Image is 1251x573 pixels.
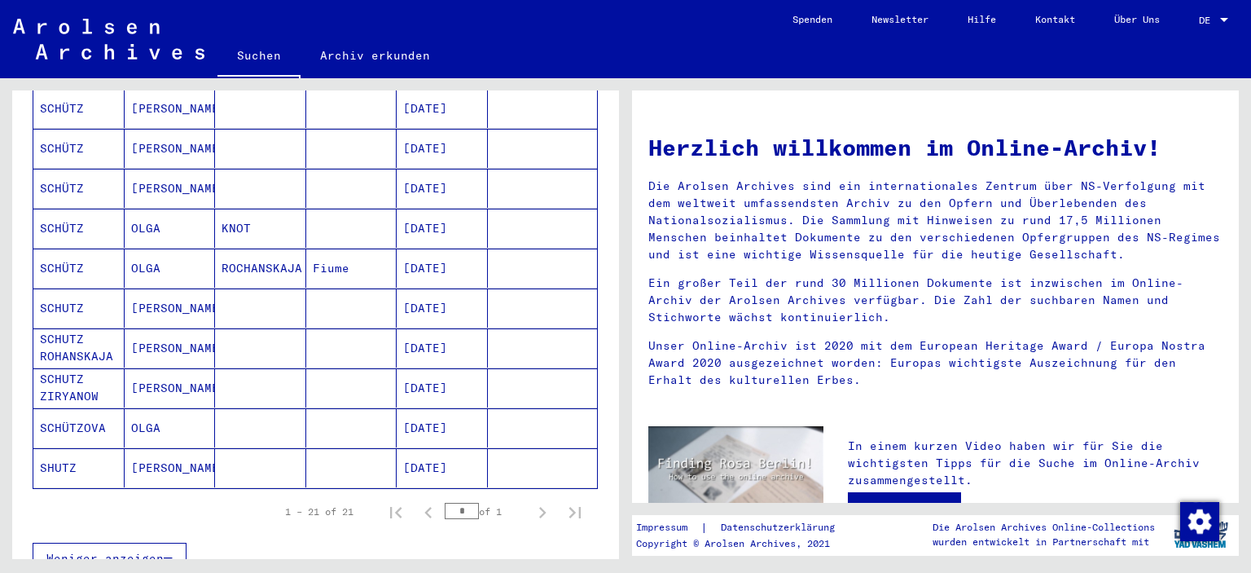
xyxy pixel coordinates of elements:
[397,209,488,248] mat-cell: [DATE]
[397,328,488,368] mat-cell: [DATE]
[33,289,125,328] mat-cell: SCHUTZ
[397,408,488,447] mat-cell: [DATE]
[397,368,488,408] mat-cell: [DATE]
[708,519,854,536] a: Datenschutzerklärung
[648,426,823,522] img: video.jpg
[33,89,125,128] mat-cell: SCHÜTZ
[648,337,1222,389] p: Unser Online-Archiv ist 2020 mit dem European Heritage Award / Europa Nostra Award 2020 ausgezeic...
[33,169,125,208] mat-cell: SCHÜTZ
[933,535,1155,549] p: wurden entwickelt in Partnerschaft mit
[397,169,488,208] mat-cell: [DATE]
[33,368,125,408] mat-cell: SCHUTZ ZIRYANOW
[636,536,854,551] p: Copyright © Arolsen Archives, 2021
[397,289,488,328] mat-cell: [DATE]
[397,89,488,128] mat-cell: [DATE]
[33,249,125,288] mat-cell: SCHÜTZ
[1199,15,1217,26] span: DE
[125,209,216,248] mat-cell: OLGA
[526,496,559,528] button: Next page
[636,519,700,536] a: Impressum
[33,209,125,248] mat-cell: SCHÜTZ
[125,408,216,447] mat-cell: OLGA
[125,448,216,487] mat-cell: [PERSON_NAME]
[125,89,216,128] mat-cell: [PERSON_NAME]
[648,178,1222,263] p: Die Arolsen Archives sind ein internationales Zentrum über NS-Verfolgung mit dem weltweit umfasse...
[125,368,216,408] mat-cell: [PERSON_NAME]
[125,328,216,368] mat-cell: [PERSON_NAME]
[33,448,125,487] mat-cell: SHUTZ
[648,275,1222,326] p: Ein großer Teil der rund 30 Millionen Dokumente ist inzwischen im Online-Archiv der Arolsen Archi...
[125,169,216,208] mat-cell: [PERSON_NAME]
[46,551,164,566] span: Weniger anzeigen
[301,36,450,75] a: Archiv erkunden
[397,448,488,487] mat-cell: [DATE]
[13,19,204,60] img: Arolsen_neg.svg
[445,504,526,519] div: of 1
[648,130,1222,165] h1: Herzlich willkommen im Online-Archiv!
[397,249,488,288] mat-cell: [DATE]
[1179,501,1218,540] div: Zustimmung ändern
[215,209,306,248] mat-cell: KNOT
[1170,514,1231,555] img: yv_logo.png
[848,438,1222,489] p: In einem kurzen Video haben wir für Sie die wichtigsten Tipps für die Suche im Online-Archiv zusa...
[125,249,216,288] mat-cell: OLGA
[636,519,854,536] div: |
[217,36,301,78] a: Suchen
[215,249,306,288] mat-cell: ROCHANSKAJA
[1180,502,1219,541] img: Zustimmung ändern
[125,129,216,168] mat-cell: [PERSON_NAME]
[285,505,353,519] div: 1 – 21 of 21
[33,129,125,168] mat-cell: SCHÜTZ
[933,520,1155,535] p: Die Arolsen Archives Online-Collections
[306,249,397,288] mat-cell: Fiume
[125,289,216,328] mat-cell: [PERSON_NAME]
[848,492,961,525] a: Video ansehen
[397,129,488,168] mat-cell: [DATE]
[559,496,591,528] button: Last page
[33,408,125,447] mat-cell: SCHÜTZOVA
[412,496,445,528] button: Previous page
[380,496,412,528] button: First page
[33,328,125,368] mat-cell: SCHUTZ ROHANSKAJA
